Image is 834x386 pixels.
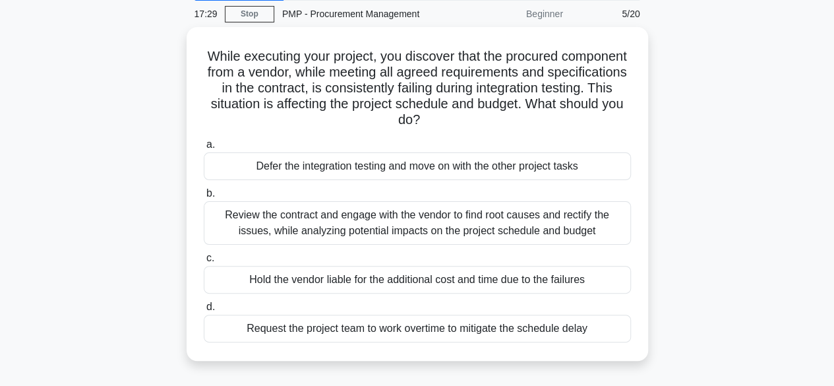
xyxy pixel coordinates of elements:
div: Defer the integration testing and move on with the other project tasks [204,152,631,180]
span: b. [206,187,215,199]
div: PMP - Procurement Management [274,1,456,27]
h5: While executing your project, you discover that the procured component from a vendor, while meeti... [202,48,632,129]
span: a. [206,139,215,150]
a: Stop [225,6,274,22]
div: Hold the vendor liable for the additional cost and time due to the failures [204,266,631,294]
div: 5/20 [571,1,648,27]
div: Beginner [456,1,571,27]
div: 17:29 [187,1,225,27]
div: Review the contract and engage with the vendor to find root causes and rectify the issues, while ... [204,201,631,245]
span: d. [206,301,215,312]
div: Request the project team to work overtime to mitigate the schedule delay [204,315,631,342]
span: c. [206,252,214,263]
